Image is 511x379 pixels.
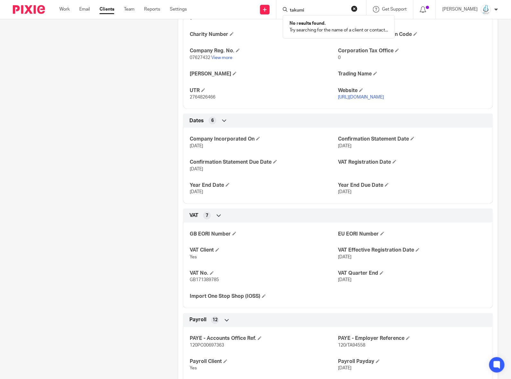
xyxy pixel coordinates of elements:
h4: Payroll Client [190,358,338,365]
a: Clients [100,6,114,13]
h4: Charity Number [190,31,338,38]
h4: UTR [190,87,338,94]
span: [DATE] [338,144,351,148]
h4: PAYE - Employer Reference [338,335,486,342]
span: [DATE] [190,167,203,171]
h4: GB EORI Number [190,231,338,237]
button: Clear [351,5,358,12]
h4: VAT Client [190,247,338,254]
h4: Company Incorporated On [190,136,338,142]
h4: Confirmation Statement Due Date [190,159,338,166]
span: GB171389785 [190,278,219,282]
h4: Website [338,87,486,94]
span: [DATE] [338,366,351,371]
span: [DATE] [190,144,203,148]
h4: Corporation Tax Office [338,47,486,54]
h4: VAT Registration Date [338,159,486,166]
a: Email [79,6,90,13]
span: 0 [338,56,341,60]
h4: Year End Date [190,182,338,189]
h4: Year End Due Date [338,182,486,189]
span: [DATE] [338,190,351,194]
h4: [PERSON_NAME] [190,71,338,77]
a: Team [124,6,134,13]
img: Logo_PNG.png [481,4,491,15]
span: 6 [211,117,214,124]
h4: VAT No. [190,270,338,277]
span: 12 [212,317,218,323]
a: Settings [170,6,187,13]
h4: PAYE - Accounts Office Ref. [190,335,338,342]
h4: Company Authentication Code [338,31,486,38]
span: 120PC00697363 [190,343,224,348]
a: Work [59,6,70,13]
h4: Payroll Payday [338,358,486,365]
span: [DATE] [338,278,351,282]
span: Dates [189,117,204,124]
span: 0 [190,16,192,21]
h4: VAT Effective Registration Date [338,247,486,254]
h4: Confirmation Statement Date [338,136,486,142]
span: VAT [189,212,198,219]
span: [DATE] [338,255,351,260]
span: Yes [190,255,197,260]
p: [PERSON_NAME] [442,6,478,13]
h4: Import One Stop Shop (IOSS) [190,293,338,300]
span: 120/TA94558 [338,343,365,348]
a: Reports [144,6,160,13]
span: 07627432 [190,56,210,60]
span: 2764826466 [190,95,215,99]
span: [DATE] [190,190,203,194]
img: Pixie [13,5,45,14]
a: View more [211,56,232,60]
input: Search [289,8,347,13]
a: [URL][DOMAIN_NAME] [338,95,384,99]
span: Payroll [189,317,206,323]
span: Get Support [382,7,407,12]
h4: Company Reg. No. [190,47,338,54]
h4: EU EORI Number [338,231,486,237]
span: Yes [190,366,197,371]
h4: Trading Name [338,71,486,77]
span: 7 [206,212,208,219]
h4: VAT Quarter End [338,270,486,277]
